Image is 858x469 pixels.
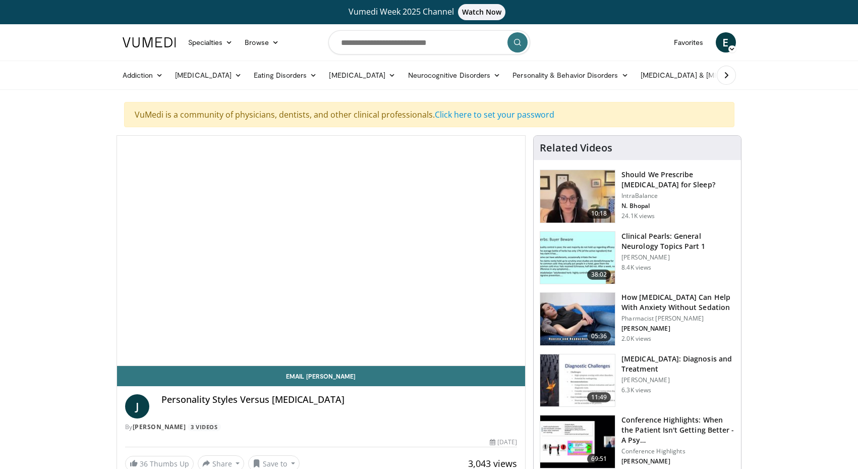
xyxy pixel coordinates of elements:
[587,454,611,464] span: 69:51
[621,457,735,465] p: [PERSON_NAME]
[458,4,506,20] span: Watch Now
[435,109,554,120] a: Click here to set your password
[540,170,735,223] a: 10:18 Should We Prescribe [MEDICAL_DATA] for Sleep? IntraBalance N. Bhopal 24.1K views
[635,65,779,85] a: [MEDICAL_DATA] & [MEDICAL_DATA]
[124,4,734,20] a: Vumedi Week 2025 ChannelWatch Now
[123,37,176,47] img: VuMedi Logo
[540,293,615,345] img: 7bfe4765-2bdb-4a7e-8d24-83e30517bd33.150x105_q85_crop-smart_upscale.jpg
[540,354,615,407] img: 6e0bc43b-d42b-409a-85fd-0f454729f2ca.150x105_q85_crop-smart_upscale.jpg
[540,170,615,223] img: f7087805-6d6d-4f4e-b7c8-917543aa9d8d.150x105_q85_crop-smart_upscale.jpg
[323,65,402,85] a: [MEDICAL_DATA]
[133,423,186,431] a: [PERSON_NAME]
[540,415,615,468] img: 4362ec9e-0993-4580-bfd4-8e18d57e1d49.150x105_q85_crop-smart_upscale.jpg
[621,415,735,445] h3: Conference Highlights: When the Patient Isn't Getting Better - A Psy…
[621,315,735,323] p: Pharmacist [PERSON_NAME]
[117,366,526,386] a: Email [PERSON_NAME]
[328,30,530,55] input: Search topics, interventions
[621,447,735,455] p: Conference Highlights
[621,212,655,220] p: 24.1K views
[490,438,517,447] div: [DATE]
[621,335,651,343] p: 2.0K views
[621,192,735,200] p: IntraBalance
[402,65,507,85] a: Neurocognitive Disorders
[587,209,611,219] span: 10:18
[540,232,615,284] img: 91ec4e47-6cc3-4d45-a77d-be3eb23d61cb.150x105_q85_crop-smart_upscale.jpg
[716,32,736,53] a: E
[621,170,735,190] h3: Should We Prescribe [MEDICAL_DATA] for Sleep?
[506,65,634,85] a: Personality & Behavior Disorders
[621,386,651,394] p: 6.3K views
[621,292,735,312] h3: How [MEDICAL_DATA] Can Help With Anxiety Without Sedation
[117,65,169,85] a: Addiction
[540,354,735,407] a: 11:49 [MEDICAL_DATA]: Diagnosis and Treatment [PERSON_NAME] 6.3K views
[621,264,651,272] p: 8.4K views
[124,102,734,127] div: VuMedi is a community of physicians, dentists, and other clinical professionals.
[125,394,149,419] a: J
[621,354,735,374] h3: [MEDICAL_DATA]: Diagnosis and Treatment
[587,270,611,280] span: 38:02
[188,423,221,432] a: 3 Videos
[621,231,735,251] h3: Clinical Pearls: General Neurology Topics Part 1
[239,32,285,53] a: Browse
[540,231,735,285] a: 38:02 Clinical Pearls: General Neurology Topics Part 1 [PERSON_NAME] 8.4K views
[248,65,323,85] a: Eating Disorders
[117,136,526,366] video-js: Video Player
[621,325,735,333] p: [PERSON_NAME]
[668,32,710,53] a: Favorites
[140,459,148,468] span: 36
[621,376,735,384] p: [PERSON_NAME]
[621,253,735,262] p: [PERSON_NAME]
[125,423,518,432] div: By
[587,392,611,402] span: 11:49
[169,65,248,85] a: [MEDICAL_DATA]
[540,292,735,346] a: 05:36 How [MEDICAL_DATA] Can Help With Anxiety Without Sedation Pharmacist [PERSON_NAME] [PERSON_...
[587,331,611,341] span: 05:36
[182,32,239,53] a: Specialties
[540,142,612,154] h4: Related Videos
[621,202,735,210] p: N. Bhopal
[161,394,518,405] h4: Personality Styles Versus [MEDICAL_DATA]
